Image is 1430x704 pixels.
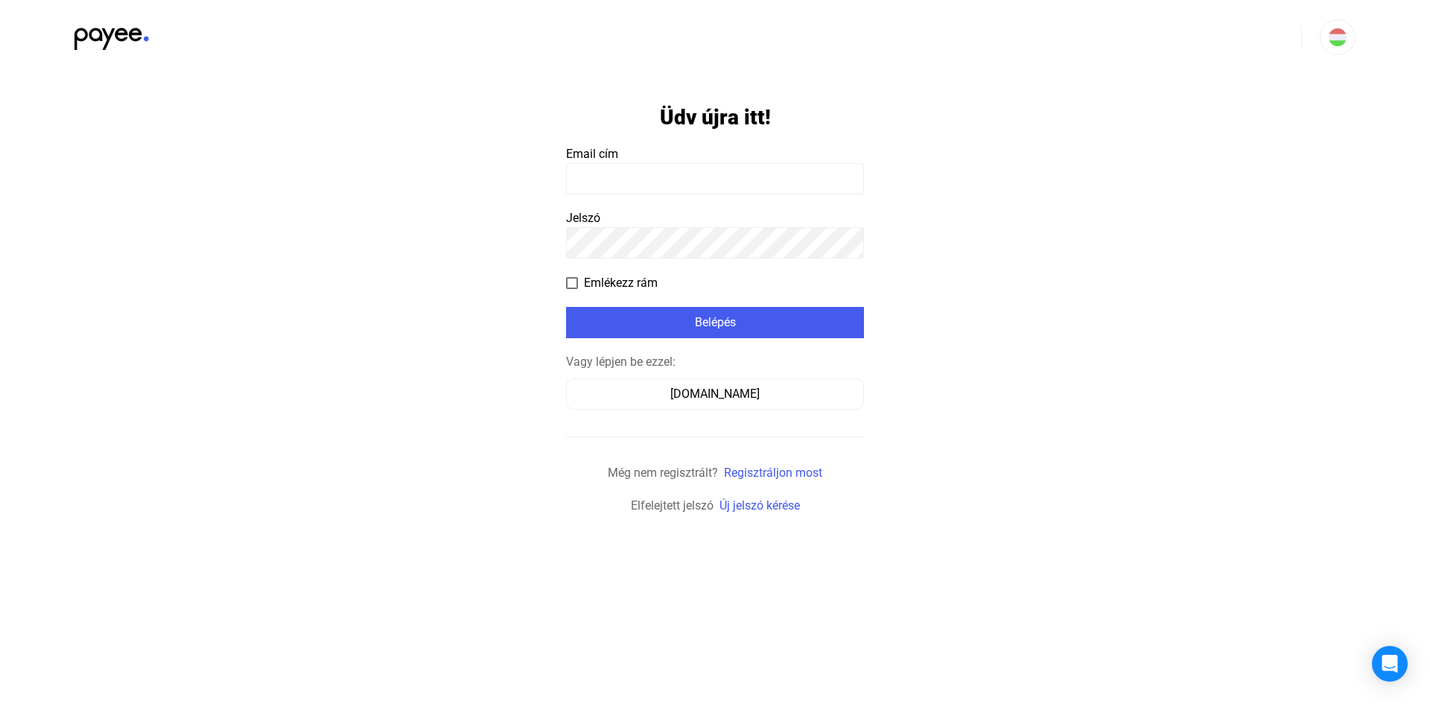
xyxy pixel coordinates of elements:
a: [DOMAIN_NAME] [566,387,864,401]
span: Email cím [566,147,618,161]
button: HU [1320,19,1356,55]
h1: Üdv újra itt! [660,104,771,130]
span: Jelszó [566,211,600,225]
a: Új jelszó kérése [719,498,800,513]
a: Regisztráljon most [724,466,822,480]
div: Vagy lépjen be ezzel: [566,353,864,371]
img: HU [1329,28,1347,46]
div: Belépés [571,314,859,332]
button: [DOMAIN_NAME] [566,378,864,410]
span: Emlékezz rám [584,274,658,292]
button: Belépés [566,307,864,338]
img: black-payee-blue-dot.svg [74,19,149,50]
div: Open Intercom Messenger [1372,646,1408,682]
span: Még nem regisztrált? [608,466,718,480]
div: [DOMAIN_NAME] [571,385,859,403]
span: Elfelejtett jelszó [631,498,714,513]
